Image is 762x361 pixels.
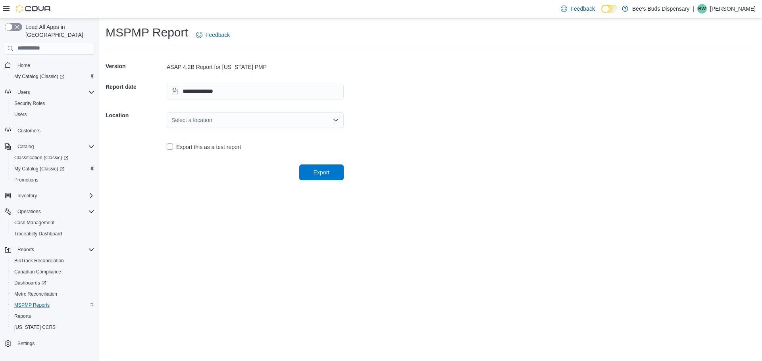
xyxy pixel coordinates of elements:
span: Catalog [17,143,34,150]
span: Promotions [14,177,38,183]
button: Canadian Compliance [8,266,98,277]
a: Feedback [558,1,598,17]
span: Cash Management [14,220,54,226]
a: My Catalog (Classic) [8,71,98,82]
span: Canadian Compliance [14,269,61,275]
a: Traceabilty Dashboard [11,229,65,239]
span: MSPMP Reports [11,300,94,310]
span: Reports [11,311,94,321]
span: MSPMP Reports [14,302,50,308]
span: Users [14,88,94,97]
span: Traceabilty Dashboard [11,229,94,239]
p: | [693,4,694,13]
button: Home [2,59,98,71]
span: Catalog [14,142,94,151]
h5: Report date [106,79,165,95]
button: Customers [2,125,98,136]
a: [US_STATE] CCRS [11,323,59,332]
span: [US_STATE] CCRS [14,324,56,330]
img: Cova [16,5,52,13]
button: Reports [2,244,98,255]
span: My Catalog (Classic) [14,73,64,80]
span: BioTrack Reconciliation [11,256,94,265]
button: Operations [14,207,44,216]
button: Promotions [8,174,98,185]
span: Load All Apps in [GEOGRAPHIC_DATA] [22,23,94,39]
a: Customers [14,126,44,136]
span: Reports [17,246,34,253]
span: Dashboards [14,280,46,286]
a: Classification (Classic) [11,153,71,162]
a: Dashboards [11,278,49,288]
a: Home [14,61,33,70]
span: Home [14,60,94,70]
input: Press the down key to open a popover containing a calendar. [167,84,344,99]
span: Users [14,111,27,118]
a: Canadian Compliance [11,267,64,277]
span: Users [17,89,30,96]
span: BW [698,4,706,13]
a: Security Roles [11,99,48,108]
span: Dashboards [11,278,94,288]
span: Classification (Classic) [14,155,68,161]
span: Classification (Classic) [11,153,94,162]
div: ASAP 4.2B Report for [US_STATE] PMP [167,63,344,71]
span: Operations [14,207,94,216]
a: Reports [11,311,34,321]
button: Cash Management [8,217,98,228]
a: My Catalog (Classic) [11,164,67,174]
span: My Catalog (Classic) [14,166,64,172]
span: Reports [14,313,31,319]
div: Bow Wilson [697,4,707,13]
a: Feedback [193,27,233,43]
button: BioTrack Reconciliation [8,255,98,266]
span: Reports [14,245,94,254]
span: Metrc Reconciliation [14,291,57,297]
span: Security Roles [14,100,45,107]
a: MSPMP Reports [11,300,53,310]
span: Inventory [14,191,94,201]
button: Security Roles [8,98,98,109]
button: [US_STATE] CCRS [8,322,98,333]
span: Feedback [570,5,595,13]
button: Open list of options [333,117,339,123]
span: Settings [17,340,35,347]
h5: Version [106,58,165,74]
a: Cash Management [11,218,58,227]
span: BioTrack Reconciliation [14,258,64,264]
span: Washington CCRS [11,323,94,332]
a: My Catalog (Classic) [11,72,67,81]
label: Export this as a test report [167,142,241,152]
a: Promotions [11,175,42,185]
span: Inventory [17,193,37,199]
a: Metrc Reconciliation [11,289,60,299]
span: Traceabilty Dashboard [14,231,62,237]
button: Inventory [14,191,40,201]
input: Accessible screen reader label [171,115,172,125]
button: Inventory [2,190,98,201]
a: My Catalog (Classic) [8,163,98,174]
span: My Catalog (Classic) [11,72,94,81]
button: Reports [14,245,37,254]
span: Metrc Reconciliation [11,289,94,299]
span: Cash Management [11,218,94,227]
span: Users [11,110,94,119]
button: Operations [2,206,98,217]
button: MSPMP Reports [8,300,98,311]
button: Export [299,164,344,180]
button: Reports [8,311,98,322]
button: Catalog [2,141,98,152]
span: Export [314,168,329,176]
a: Users [11,110,30,119]
span: Security Roles [11,99,94,108]
p: [PERSON_NAME] [710,4,756,13]
span: Promotions [11,175,94,185]
button: Catalog [14,142,37,151]
span: Feedback [206,31,230,39]
button: Settings [2,338,98,349]
input: Dark Mode [601,5,618,13]
span: Home [17,62,30,69]
h5: Location [106,107,165,123]
span: Settings [14,338,94,348]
